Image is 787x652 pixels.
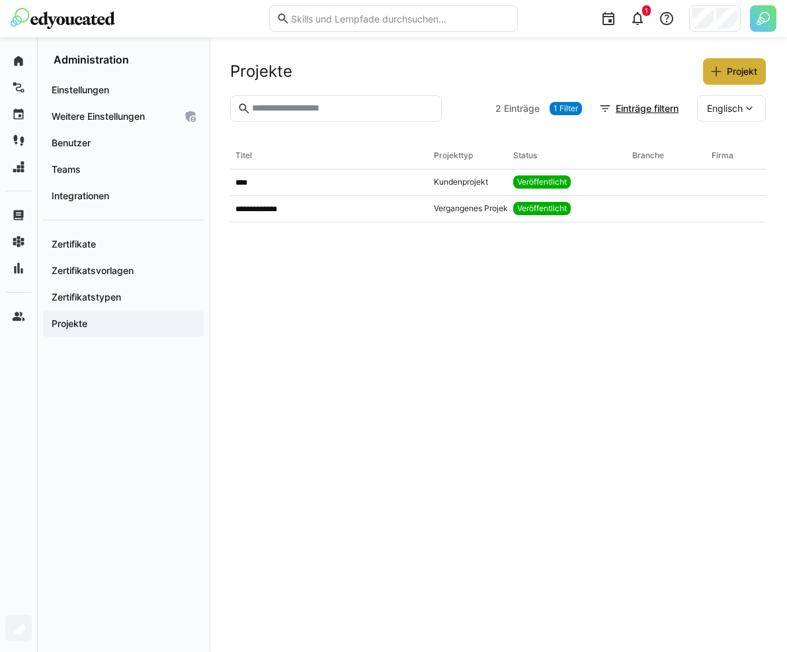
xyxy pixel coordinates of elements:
h2: Projekte [230,62,292,81]
app-project-type: Kundenprojekt [434,177,488,187]
span: Projekt [725,65,759,78]
app-project-type: Vergangenes Projekt [434,203,511,214]
div: Firma [712,150,733,161]
span: Veröffentlicht [517,203,567,214]
div: Status [513,150,537,161]
div: Projekttyp [434,150,473,161]
span: 1 [645,7,648,15]
span: Einträge filtern [614,102,681,115]
span: 2 [495,102,501,115]
button: Projekt [703,58,766,85]
span: Veröffentlicht [517,177,567,187]
button: Einträge filtern [592,95,687,122]
span: 1 Filter [554,103,578,114]
div: Titel [235,150,252,161]
div: Branche [632,150,664,161]
span: Einträge [504,102,540,115]
input: Skills und Lernpfade durchsuchen… [290,13,511,24]
span: Englisch [707,102,743,115]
